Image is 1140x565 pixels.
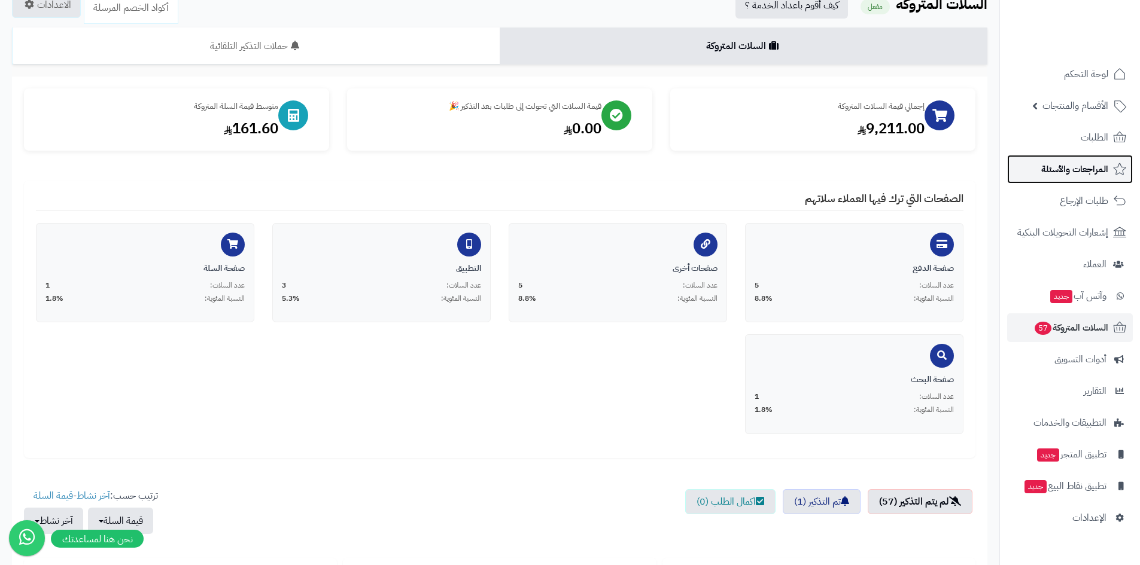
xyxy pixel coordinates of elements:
[1017,224,1108,241] span: إشعارات التحويلات البنكية
[685,489,776,514] a: اكمال الطلب (0)
[45,280,50,291] span: 1
[36,193,963,211] h4: الصفحات التي ترك فيها العملاء سلاتهم
[755,392,759,402] span: 1
[1007,377,1133,405] a: التقارير
[36,100,278,112] div: متوسط قيمة السلة المتروكة
[1007,472,1133,500] a: تطبيق نقاط البيعجديد
[359,100,601,112] div: قيمة السلات التي تحولت إلى طلبات بعد التذكير 🎉
[1059,33,1129,59] img: logo-2.png
[755,262,954,274] div: صفحة الدفع
[1007,60,1133,88] a: لوحة التحكم
[1042,97,1108,114] span: الأقسام والمنتجات
[282,294,300,304] span: 5.3%
[36,118,278,139] div: 161.60
[518,262,718,274] div: صفحات أخرى
[1060,193,1108,209] span: طلبات الإرجاع
[1049,288,1106,304] span: وآتس آب
[45,294,63,304] span: 1.8%
[1037,448,1059,462] span: جديد
[1072,509,1106,526] span: الإعدادات
[1007,218,1133,247] a: إشعارات التحويلات البنكية
[1025,480,1047,493] span: جديد
[1007,123,1133,152] a: الطلبات
[1054,351,1106,368] span: أدوات التسويق
[24,489,158,534] ul: ترتيب حسب: -
[1081,129,1108,146] span: الطلبات
[677,294,718,304] span: النسبة المئوية:
[1007,250,1133,279] a: العملاء
[682,118,925,139] div: 9,211.00
[500,28,987,65] a: السلات المتروكة
[1007,503,1133,532] a: الإعدادات
[1007,345,1133,374] a: أدوات التسويق
[1035,322,1051,335] span: 57
[1007,408,1133,437] a: التطبيقات والخدمات
[755,280,759,291] span: 5
[868,489,972,514] a: لم يتم التذكير (57)
[1064,66,1108,83] span: لوحة التحكم
[1083,256,1106,273] span: العملاء
[446,280,481,291] span: عدد السلات:
[1007,313,1133,342] a: السلات المتروكة57
[1033,319,1108,336] span: السلات المتروكة
[1036,446,1106,463] span: تطبيق المتجر
[359,118,601,139] div: 0.00
[88,508,153,534] button: قيمة السلة
[1041,161,1108,178] span: المراجعات والأسئلة
[1050,290,1072,303] span: جديد
[24,508,83,534] button: آخر نشاط
[1033,414,1106,431] span: التطبيقات والخدمات
[77,488,110,503] a: آخر نشاط
[1084,383,1106,399] span: التقارير
[518,294,536,304] span: 8.8%
[683,280,718,291] span: عدد السلات:
[919,392,954,402] span: عدد السلات:
[282,262,481,274] div: التطبيق
[441,294,481,304] span: النسبة المئوية:
[205,294,245,304] span: النسبة المئوية:
[518,280,522,291] span: 5
[755,374,954,386] div: صفحة البحث
[45,262,245,274] div: صفحة السلة
[1007,155,1133,184] a: المراجعات والأسئلة
[1007,187,1133,215] a: طلبات الإرجاع
[1007,440,1133,469] a: تطبيق المتجرجديد
[1023,478,1106,494] span: تطبيق نقاط البيع
[914,294,954,304] span: النسبة المئوية:
[282,280,286,291] span: 3
[210,280,245,291] span: عدد السلات:
[755,405,773,415] span: 1.8%
[914,405,954,415] span: النسبة المئوية:
[919,280,954,291] span: عدد السلات:
[34,488,73,503] a: قيمة السلة
[755,294,773,304] span: 8.8%
[783,489,861,514] a: تم التذكير (1)
[1007,282,1133,310] a: وآتس آبجديد
[12,28,500,65] a: حملات التذكير التلقائية
[682,100,925,112] div: إجمالي قيمة السلات المتروكة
